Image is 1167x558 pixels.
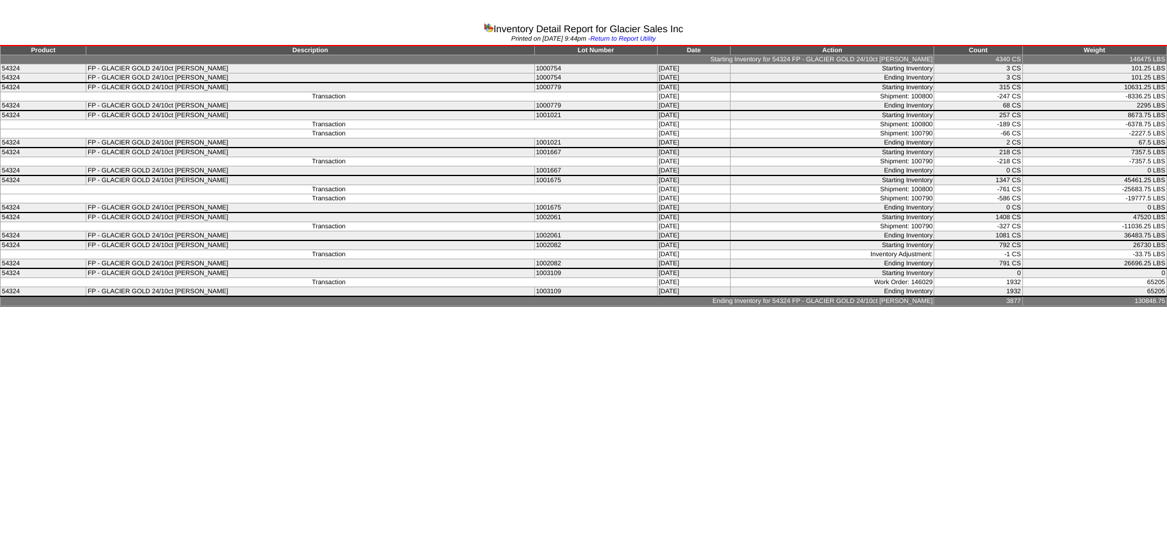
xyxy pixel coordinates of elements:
td: 0 LBS [1022,166,1167,176]
td: 130848.75 [1022,296,1167,306]
td: [DATE] [657,120,730,129]
td: 1347 CS [934,175,1022,185]
td: 1003109 [534,268,657,278]
td: [DATE] [657,268,730,278]
td: 54324 [1,231,86,241]
td: Starting Inventory [731,64,934,73]
td: 2 CS [934,138,1022,148]
td: [DATE] [657,129,730,138]
td: 218 CS [934,148,1022,157]
td: Shipment: 100800 [731,92,934,101]
td: [DATE] [657,250,730,259]
td: Ending Inventory [731,259,934,269]
td: 26730 LBS [1022,240,1167,250]
td: FP - GLACIER GOLD 24/10ct [PERSON_NAME] [86,83,534,92]
td: FP - GLACIER GOLD 24/10ct [PERSON_NAME] [86,64,534,73]
td: FP - GLACIER GOLD 24/10ct [PERSON_NAME] [86,213,534,222]
td: 101.25 LBS [1022,64,1167,73]
td: -19777.5 LBS [1022,194,1167,203]
td: 1000779 [534,101,657,111]
td: -33.75 LBS [1022,250,1167,259]
td: Ending Inventory for 54324 FP - GLACIER GOLD 24/10ct [PERSON_NAME] [1,296,934,306]
td: 1001675 [534,203,657,213]
td: Starting Inventory for 54324 FP - GLACIER GOLD 24/10ct [PERSON_NAME] [1,55,934,64]
td: Starting Inventory [731,111,934,120]
td: 26696.25 LBS [1022,259,1167,269]
td: 1002061 [534,231,657,241]
td: Work Order: 146029 [731,278,934,287]
td: Ending Inventory [731,73,934,83]
td: Shipment: 100790 [731,222,934,231]
td: 54324 [1,213,86,222]
td: 7357.5 LBS [1022,148,1167,157]
td: Transaction [1,157,658,166]
td: Transaction [1,222,658,231]
td: 0 CS [934,203,1022,213]
td: FP - GLACIER GOLD 24/10ct [PERSON_NAME] [86,101,534,111]
td: Starting Inventory [731,213,934,222]
td: Shipment: 100790 [731,194,934,203]
td: 4340 CS [934,55,1022,64]
td: FP - GLACIER GOLD 24/10ct [PERSON_NAME] [86,203,534,213]
td: [DATE] [657,73,730,83]
td: 1001675 [534,175,657,185]
td: Ending Inventory [731,203,934,213]
td: -327 CS [934,222,1022,231]
td: [DATE] [657,203,730,213]
td: -189 CS [934,120,1022,129]
td: 67.5 LBS [1022,138,1167,148]
td: 3 CS [934,64,1022,73]
td: -8336.25 LBS [1022,92,1167,101]
td: Product [1,46,86,55]
td: [DATE] [657,222,730,231]
a: Return to Report Utility [590,35,656,43]
td: [DATE] [657,157,730,166]
td: 68 CS [934,101,1022,111]
td: Shipment: 100800 [731,185,934,194]
td: 54324 [1,259,86,269]
td: 0 [934,268,1022,278]
td: 1932 [934,278,1022,287]
td: 3 CS [934,73,1022,83]
td: 0 LBS [1022,203,1167,213]
td: [DATE] [657,231,730,241]
td: -7357.5 LBS [1022,157,1167,166]
td: 54324 [1,148,86,157]
td: 54324 [1,240,86,250]
td: 0 [1022,268,1167,278]
td: FP - GLACIER GOLD 24/10ct [PERSON_NAME] [86,259,534,269]
td: Transaction [1,278,658,287]
td: Transaction [1,92,658,101]
td: -25683.75 LBS [1022,185,1167,194]
td: Shipment: 100800 [731,120,934,129]
td: 47520 LBS [1022,213,1167,222]
td: 1000754 [534,64,657,73]
td: Date [657,46,730,55]
td: -1 CS [934,250,1022,259]
td: -11036.25 LBS [1022,222,1167,231]
td: 54324 [1,287,86,297]
td: 54324 [1,83,86,92]
td: Transaction [1,250,658,259]
td: FP - GLACIER GOLD 24/10ct [PERSON_NAME] [86,175,534,185]
td: 36483.75 LBS [1022,231,1167,241]
td: 1408 CS [934,213,1022,222]
td: 65205 [1022,278,1167,287]
td: Ending Inventory [731,287,934,297]
td: FP - GLACIER GOLD 24/10ct [PERSON_NAME] [86,138,534,148]
td: 54324 [1,175,86,185]
td: Ending Inventory [731,231,934,241]
td: 2295 LBS [1022,101,1167,111]
td: [DATE] [657,148,730,157]
td: 315 CS [934,83,1022,92]
td: 1003109 [534,287,657,297]
td: 45461.25 LBS [1022,175,1167,185]
td: 1002082 [534,259,657,269]
td: Starting Inventory [731,83,934,92]
td: -586 CS [934,194,1022,203]
td: -761 CS [934,185,1022,194]
td: Starting Inventory [731,148,934,157]
td: -2227.5 LBS [1022,129,1167,138]
td: 54324 [1,203,86,213]
td: 54324 [1,64,86,73]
